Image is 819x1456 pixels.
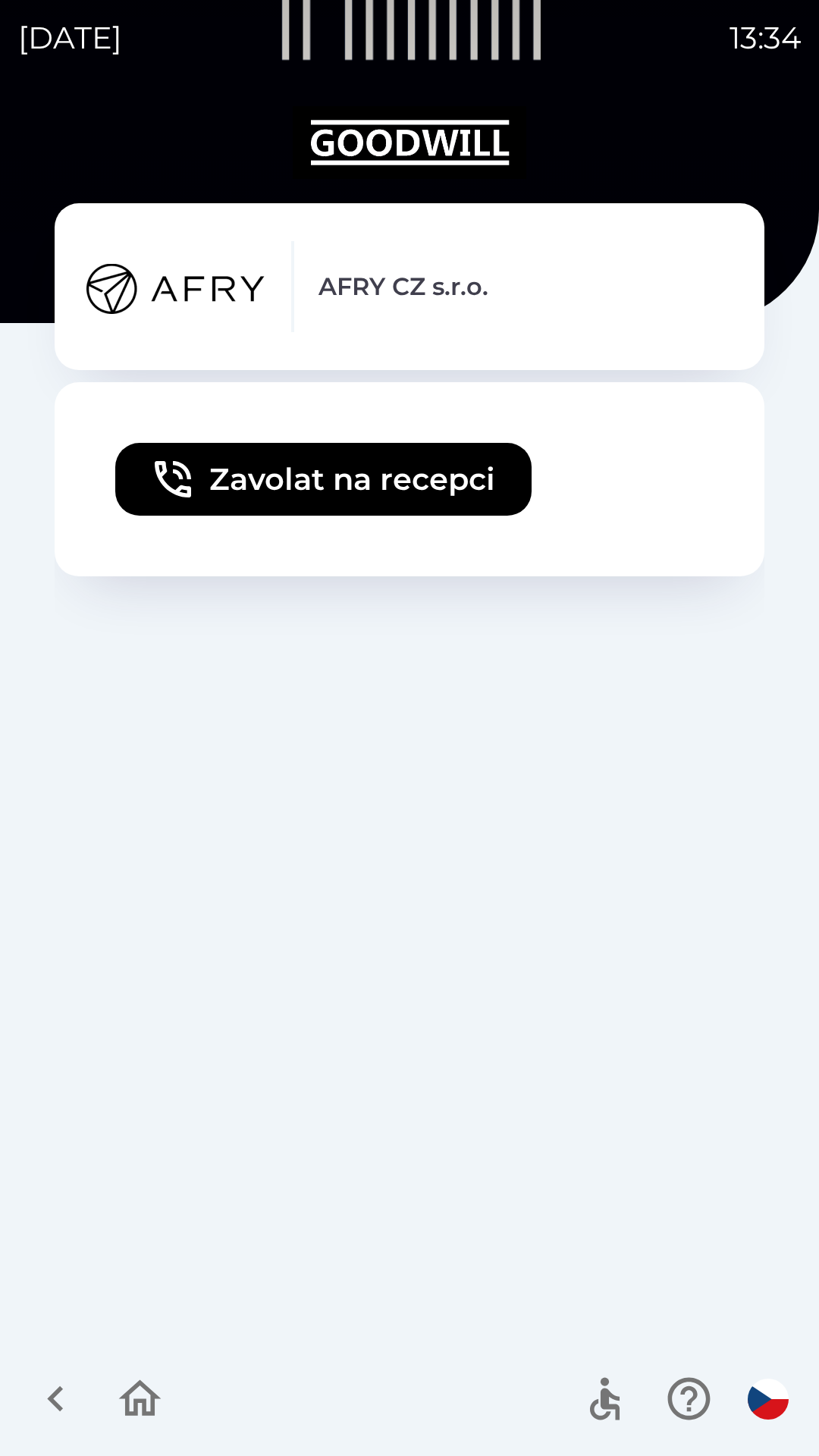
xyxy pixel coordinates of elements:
img: Logo [55,106,764,179]
img: cs flag [748,1379,789,1420]
button: Zavolat na recepci [115,443,532,516]
img: 1a1a4f7a-d094-43cc-8571-391d064d1117.png [85,241,267,332]
p: 13:34 [730,15,801,61]
p: AFRY CZ s.r.o. [318,268,488,305]
p: [DATE] [18,15,122,61]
